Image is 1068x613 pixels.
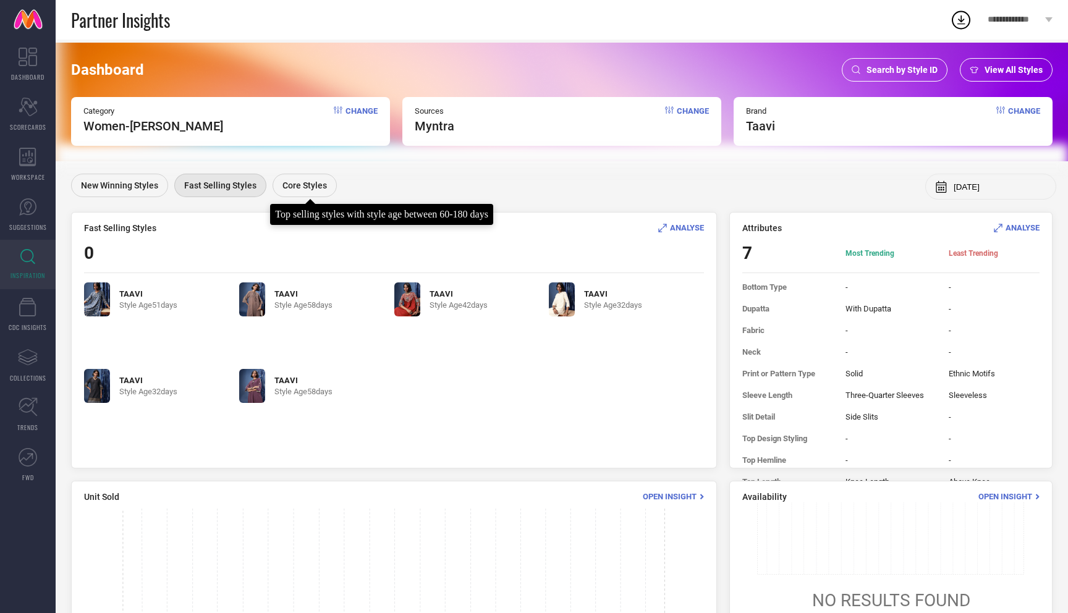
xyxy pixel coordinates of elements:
span: Side Slits [845,412,936,421]
span: - [845,434,936,443]
span: Top Hemline [742,455,833,465]
div: Open Insight [643,491,704,502]
span: COLLECTIONS [10,373,46,383]
span: Availability [742,492,787,502]
span: TAAVI [430,289,488,298]
span: Unit Sold [84,492,119,502]
span: DASHBOARD [11,72,44,82]
span: Dashboard [71,61,144,78]
span: Neck [742,347,833,357]
span: Search by Style ID [867,65,938,75]
span: TAAVI [584,289,642,298]
span: SCORECARDS [10,122,46,132]
input: Select month [954,182,1046,192]
span: Attributes [742,223,782,233]
span: Sleeve Length [742,391,833,400]
span: - [949,412,1040,421]
span: Top Design Styling [742,434,833,443]
span: Least Trending [949,248,1040,258]
span: - [845,455,936,465]
span: With Dupatta [845,304,936,313]
span: Above Knee [949,477,1040,486]
span: FWD [22,473,34,482]
span: TRENDS [17,423,38,432]
span: Partner Insights [71,7,170,33]
img: 3133991e-e0ed-4e5d-97df-db2cac99482f1753342743689-Taavi-Women-Kurta-Sets-6861753342743049-1.jpg [239,369,265,403]
span: - [949,455,1040,465]
span: Brand [746,106,775,116]
div: Top selling styles with style age between 60-180 days [275,209,488,220]
span: Style Age 42 days [430,300,488,310]
span: Sleeveless [949,391,1040,400]
div: Analyse [994,222,1040,234]
span: taavi [746,119,775,133]
span: Category [83,106,223,116]
span: INSPIRATION [11,271,45,280]
span: ANALYSE [670,223,704,232]
span: Core Styles [282,180,327,190]
span: Three-Quarter Sleeves [845,391,936,400]
span: Open Insight [643,492,697,501]
span: Style Age 32 days [119,387,177,396]
span: Style Age 51 days [119,300,177,310]
span: Slit Detail [742,412,833,421]
span: TAAVI [119,289,177,298]
span: Style Age 58 days [274,300,333,310]
div: Analyse [658,222,704,234]
span: ANALYSE [1006,223,1040,232]
span: Fabric [742,326,833,335]
span: - [949,347,1040,357]
span: Style Age 32 days [584,300,642,310]
div: Open download list [950,9,972,31]
span: - [949,326,1040,335]
img: 0b923780-98f5-487d-aa18-cc8894d2a1711751970053180-Taavi-Women-Kurta-Sets-7761751970052530-1.jpg [84,282,110,316]
span: NO RESULTS FOUND [812,590,970,611]
span: - [949,282,1040,292]
span: Sources [415,106,454,116]
span: Most Trending [845,248,936,258]
span: Women-[PERSON_NAME] [83,119,223,133]
span: New Winning Styles [81,180,158,190]
span: - [949,304,1040,313]
img: de94b69a-5629-42cc-a064-5beecdaaf9fe1753422682512-Taavi-Women-Kurta-Sets-7221753422681978-1.jpg [239,282,265,316]
span: Solid [845,369,936,378]
span: - [845,282,936,292]
span: Change [345,106,378,133]
span: WORKSPACE [11,172,45,182]
span: 0 [84,243,94,263]
div: Open Insight [978,491,1040,502]
span: - [845,347,936,357]
span: - [845,326,936,335]
span: myntra [415,119,454,133]
span: Fast Selling Styles [84,223,156,233]
span: Open Insight [978,492,1032,501]
img: 0Tr9ygn0_59ab7707280345968739326562d51b3e.jpg [549,282,575,316]
span: 7 [742,243,833,263]
span: SUGGESTIONS [9,222,47,232]
span: Change [1008,106,1040,133]
span: TAAVI [274,289,333,298]
span: Bottom Type [742,282,833,292]
img: xtdMsMPR_e1f96b5587574ff1bf152c6b7d4008b0.jpg [394,282,420,316]
span: Change [677,106,709,133]
span: Fast Selling Styles [184,180,256,190]
img: vCSK0BQr_14d500feb57a4030bb44443c17040a03.jpg [84,369,110,403]
span: Style Age 58 days [274,387,333,396]
span: Knee Length [845,477,936,486]
span: Print or Pattern Type [742,369,833,378]
span: TAAVI [119,376,177,385]
span: - [949,434,1040,443]
span: CDC INSIGHTS [9,323,47,332]
span: Top Length [742,477,833,486]
span: View All Styles [985,65,1043,75]
span: Ethnic Motifs [949,369,1040,378]
span: Dupatta [742,304,833,313]
span: TAAVI [274,376,333,385]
